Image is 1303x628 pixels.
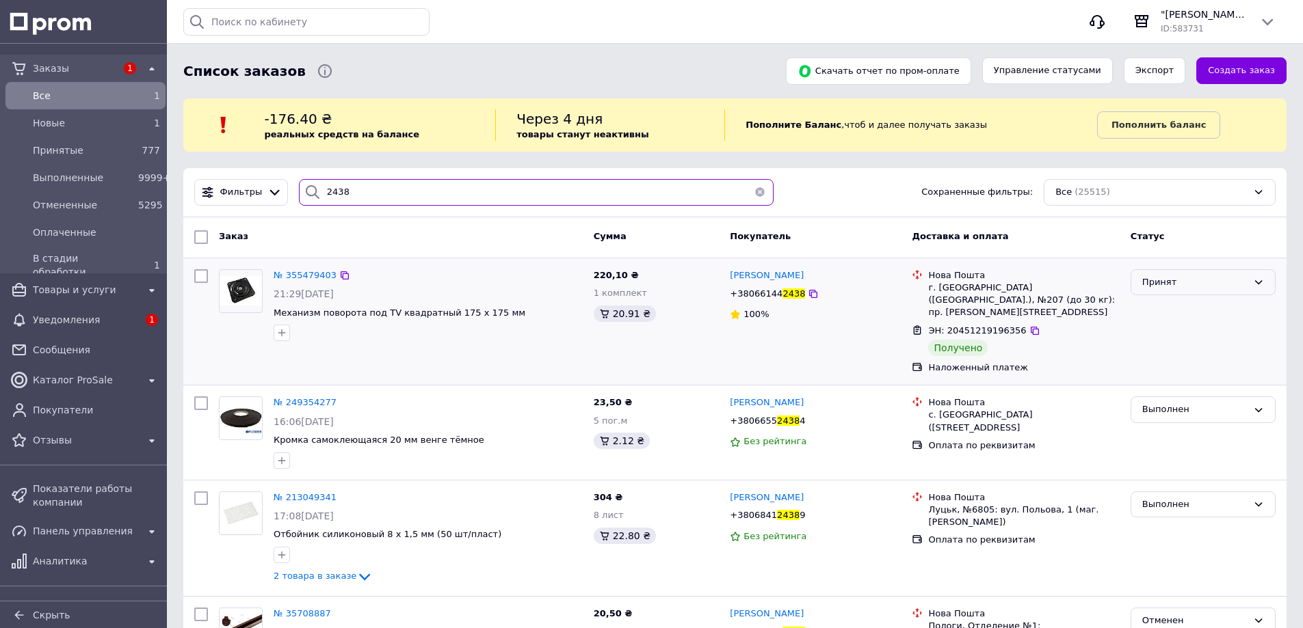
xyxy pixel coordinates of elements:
span: [PERSON_NAME] [730,492,804,502]
span: Покупатель [730,231,791,241]
span: 23,50 ₴ [594,397,633,407]
span: 1 [154,260,160,271]
div: г. [GEOGRAPHIC_DATA] ([GEOGRAPHIC_DATA].), №207 (до 30 кг): пр. [PERSON_NAME][STREET_ADDRESS] [928,282,1119,319]
span: Все [33,89,133,103]
div: 20.91 ₴ [594,305,656,322]
span: Список заказов [183,62,306,81]
span: [PERSON_NAME] [730,608,804,618]
span: 1 комплект [594,288,647,298]
div: 22.80 ₴ [594,528,656,544]
img: Фото товару [220,404,262,433]
button: Управление статусами [982,57,1113,84]
a: Кромка самоклеющаяся 20 мм венге тёмное [274,435,484,445]
span: Все [1055,186,1072,199]
span: 2438 [777,510,800,520]
span: Новые [33,116,133,130]
span: 777 [142,145,160,156]
a: 2 товара в заказе [274,571,373,581]
span: 5295 [138,200,163,210]
a: [PERSON_NAME] [730,491,804,504]
div: Оплата по реквизитам [928,534,1119,546]
img: Фото товару [220,498,262,528]
span: "[PERSON_NAME]" - магазин мебельной фурнитури [1161,8,1248,21]
a: № 355479403 [274,270,337,280]
span: [PERSON_NAME] [730,397,804,407]
span: Оплаченные [33,226,160,239]
span: Отмененные [33,198,133,212]
span: Отзывы [33,433,138,447]
div: Выполнен [1142,497,1248,512]
span: Доставка и оплата [912,231,1008,241]
div: Нова Пошта [928,607,1119,620]
span: (25515) [1075,187,1110,197]
input: Поиск по кабинету [183,8,430,36]
a: Фото товару [219,269,263,313]
b: реальных средств на балансе [264,129,419,139]
div: Оплата по реквизитам [928,439,1119,452]
button: Очистить [746,179,774,206]
span: Сохраненные фильтры: [921,186,1033,199]
span: 4 [800,415,805,426]
span: Покупатели [33,403,160,417]
span: Фильтры [220,186,263,199]
input: Поиск по номеру заказа, ФИО покупателя, номеру телефона, Email, номеру накладной [299,179,774,206]
a: № 249354277 [274,397,337,407]
div: Нова Пошта [928,269,1119,282]
span: 8 лист [594,510,624,520]
div: Получено [928,340,988,356]
span: 2438 [782,288,805,299]
div: Луцьк, №6805: вул. Польова, 1 (маг. [PERSON_NAME]) [928,504,1119,528]
button: Экспорт [1124,57,1185,84]
a: № 35708887 [274,608,331,618]
span: Без рейтинга [743,436,806,446]
span: 1 [154,90,160,101]
span: 1 [124,62,136,74]
div: Наложенный платеж [928,361,1119,374]
span: Товары и услуги [33,283,138,297]
button: Скачать отчет по пром-оплате [786,57,971,85]
span: 16:06[DATE] [274,416,334,427]
a: [PERSON_NAME] [730,396,804,409]
a: Механизм поворота под TV квадратный 175 х 175 мм [274,308,525,318]
div: Выполнен [1142,402,1248,417]
span: 20,50 ₴ [594,608,633,618]
a: № 213049341 [274,492,337,502]
span: Заказы [33,62,116,75]
img: :exclamation: [213,115,234,135]
span: 17:08[DATE] [274,510,334,521]
span: ID: 583731 [1161,24,1204,33]
a: Пополнить баланс [1097,111,1220,139]
span: 2 товара в заказе [274,571,356,582]
div: 2.12 ₴ [594,433,650,449]
span: Панель управления [33,524,138,538]
span: +3806655 [730,415,777,426]
b: Пополнить баланс [1111,120,1206,130]
span: Уведомления [33,313,138,327]
span: Выполненные [33,171,133,185]
span: Без рейтинга [743,531,806,541]
span: 100% [743,309,769,319]
span: -176.40 ₴ [264,111,332,127]
span: 9999+ [138,172,170,183]
a: Фото товару [219,396,263,440]
span: Заказ [219,231,248,241]
span: Показатели работы компании [33,482,160,509]
div: Принят [1142,275,1248,290]
span: Скрыть [33,610,70,620]
span: 9 [800,510,805,520]
span: 220,10 ₴ [594,270,639,280]
span: 21:29[DATE] [274,288,334,299]
a: Фото товару [219,491,263,535]
a: [PERSON_NAME] [730,269,804,282]
span: +38066144 [730,288,782,299]
span: 1 [154,118,160,128]
span: Аналитика [33,554,138,568]
span: +3806841 [730,510,777,520]
div: Нова Пошта [928,491,1119,504]
span: Сообщения [33,343,160,357]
